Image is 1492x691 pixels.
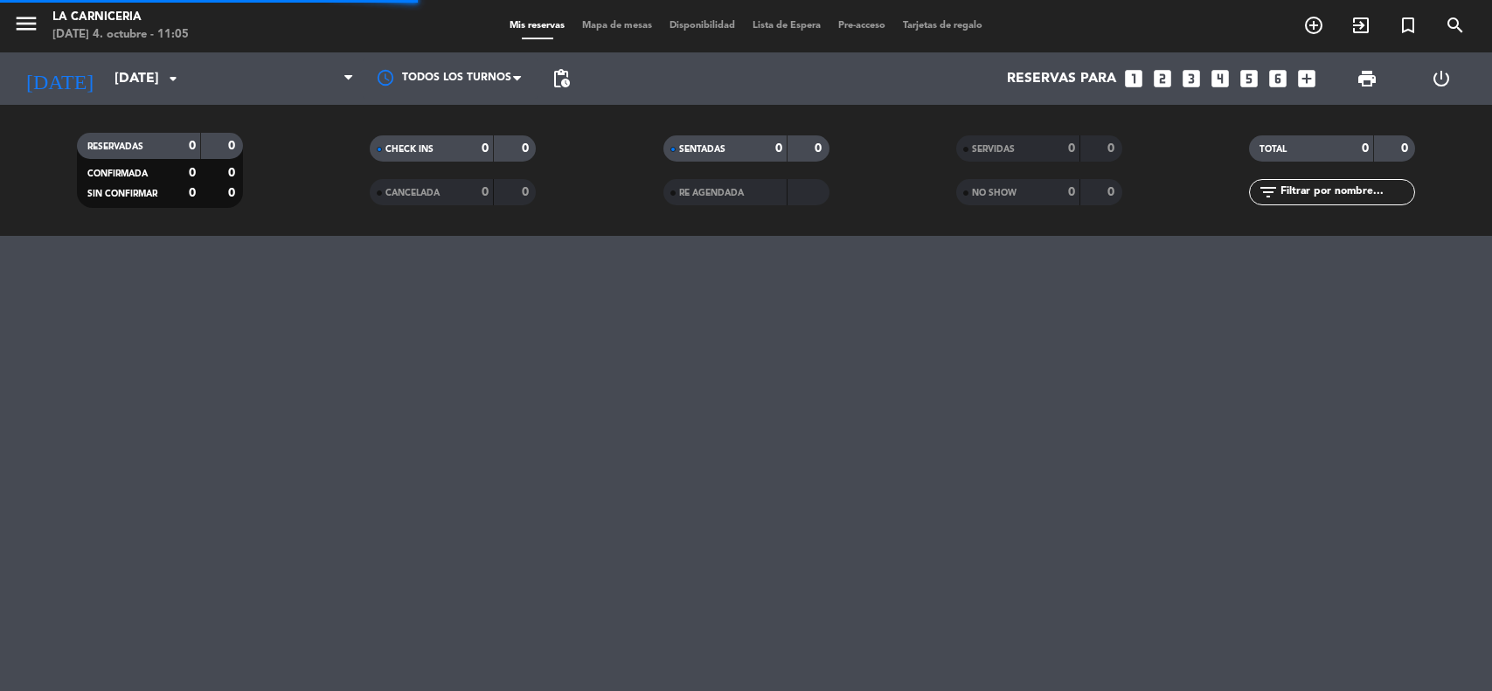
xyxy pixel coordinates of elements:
[1238,67,1260,90] i: looks_5
[573,21,661,31] span: Mapa de mesas
[551,68,572,89] span: pending_actions
[972,189,1017,197] span: NO SHOW
[1151,67,1174,90] i: looks_two
[1350,15,1371,36] i: exit_to_app
[1068,186,1075,198] strong: 0
[1405,52,1479,105] div: LOG OUT
[829,21,894,31] span: Pre-acceso
[1122,67,1145,90] i: looks_one
[1357,68,1377,89] span: print
[1068,142,1075,155] strong: 0
[522,186,532,198] strong: 0
[1209,67,1232,90] i: looks_4
[661,21,744,31] span: Disponibilidad
[482,186,489,198] strong: 0
[815,142,825,155] strong: 0
[1295,67,1318,90] i: add_box
[385,145,434,154] span: CHECK INS
[228,187,239,199] strong: 0
[13,10,39,43] button: menu
[1007,71,1116,87] span: Reservas para
[501,21,573,31] span: Mis reservas
[1303,15,1324,36] i: add_circle_outline
[189,140,196,152] strong: 0
[1107,142,1118,155] strong: 0
[1279,183,1414,202] input: Filtrar por nombre...
[775,142,782,155] strong: 0
[1107,186,1118,198] strong: 0
[744,21,829,31] span: Lista de Espera
[1258,182,1279,203] i: filter_list
[1180,67,1203,90] i: looks_3
[1260,145,1287,154] span: TOTAL
[482,142,489,155] strong: 0
[87,190,157,198] span: SIN CONFIRMAR
[1445,15,1466,36] i: search
[679,189,744,197] span: RE AGENDADA
[1362,142,1369,155] strong: 0
[1401,142,1412,155] strong: 0
[13,59,106,98] i: [DATE]
[1431,68,1452,89] i: power_settings_new
[228,167,239,179] strong: 0
[385,189,440,197] span: CANCELADA
[52,26,189,44] div: [DATE] 4. octubre - 11:05
[189,187,196,199] strong: 0
[189,167,196,179] strong: 0
[972,145,1015,154] span: SERVIDAS
[228,140,239,152] strong: 0
[87,142,143,151] span: RESERVADAS
[163,68,184,89] i: arrow_drop_down
[52,9,189,26] div: La Carniceria
[1398,15,1419,36] i: turned_in_not
[87,169,148,178] span: CONFIRMADA
[522,142,532,155] strong: 0
[679,145,725,154] span: SENTADAS
[894,21,991,31] span: Tarjetas de regalo
[1266,67,1289,90] i: looks_6
[13,10,39,37] i: menu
